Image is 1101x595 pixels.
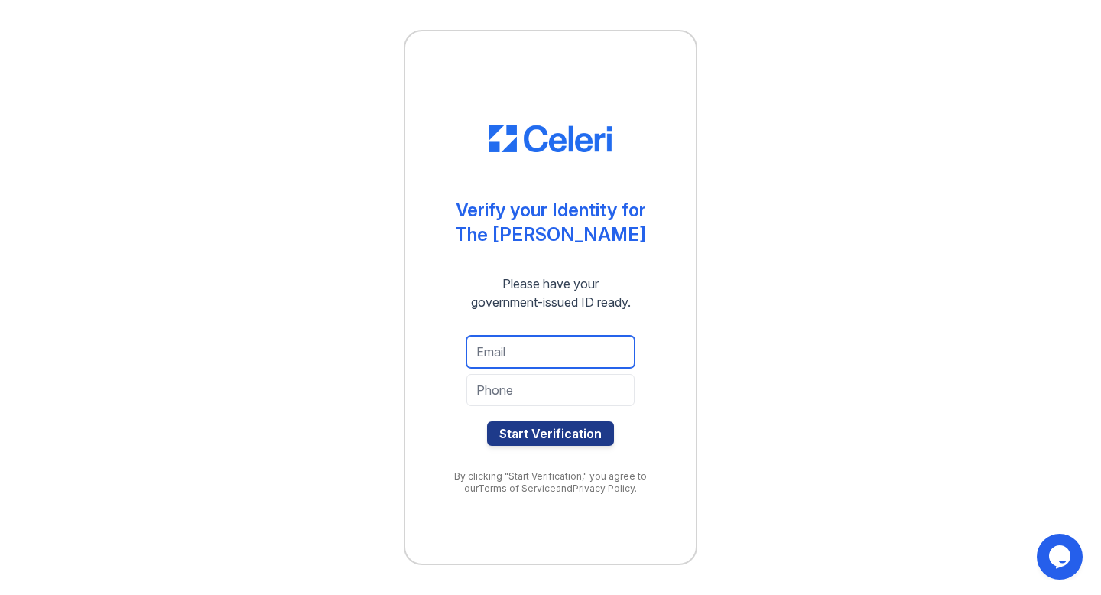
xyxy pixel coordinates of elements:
[466,336,635,368] input: Email
[455,198,646,247] div: Verify your Identity for The [PERSON_NAME]
[487,421,614,446] button: Start Verification
[573,483,637,494] a: Privacy Policy.
[478,483,556,494] a: Terms of Service
[466,374,635,406] input: Phone
[436,470,665,495] div: By clicking "Start Verification," you agree to our and
[1037,534,1086,580] iframe: chat widget
[443,275,658,311] div: Please have your government-issued ID ready.
[489,125,612,152] img: CE_Logo_Blue-a8612792a0a2168367f1c8372b55b34899dd931a85d93a1a3d3e32e68fde9ad4.png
